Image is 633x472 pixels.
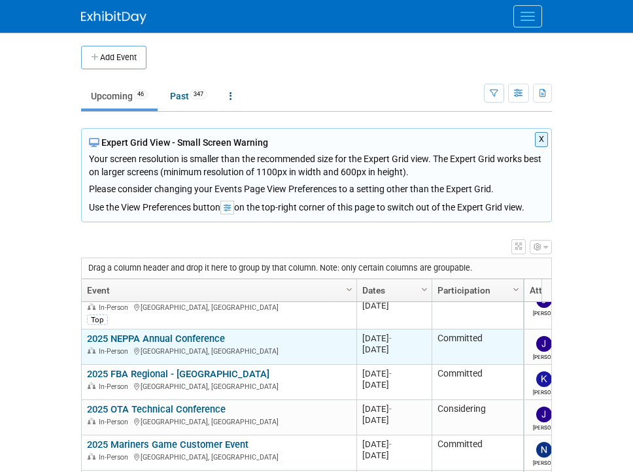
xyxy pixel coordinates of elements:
img: Judd Bartley [536,407,552,422]
div: Nate Derbyshire [533,458,556,466]
span: Column Settings [511,284,521,295]
span: In-Person [99,453,132,462]
div: [DATE] [362,450,426,461]
span: - [389,439,392,449]
span: - [389,369,392,379]
span: Column Settings [344,284,354,295]
span: - [389,333,392,343]
img: ExhibitDay [81,11,146,24]
img: In-Person Event [88,453,95,460]
a: Past347 [160,84,217,109]
a: Column Settings [418,279,432,299]
div: John Gautieri [533,352,556,360]
a: Column Settings [343,279,357,299]
div: [DATE] [362,300,426,311]
a: Participation [437,279,515,301]
div: Your screen resolution is smaller than the recommended size for the Expert Grid view. The Expert ... [89,149,544,195]
img: In-Person Event [88,382,95,389]
img: In-Person Event [88,303,95,310]
div: [GEOGRAPHIC_DATA], [GEOGRAPHIC_DATA] [87,345,351,356]
img: Nate Derbyshire [536,442,552,458]
td: Committed [432,329,523,365]
span: - [389,404,392,414]
button: Menu [513,5,542,27]
div: [GEOGRAPHIC_DATA], [GEOGRAPHIC_DATA] [87,380,351,392]
img: In-Person Event [88,418,95,424]
a: 2025 NEPPA Annual Conference [87,333,225,345]
span: In-Person [99,347,132,356]
a: Dates [362,279,423,301]
div: [DATE] [362,368,426,379]
img: John Gautieri [536,336,552,352]
div: [DATE] [362,403,426,414]
td: Committed [432,435,523,471]
div: [GEOGRAPHIC_DATA], [GEOGRAPHIC_DATA] [87,301,351,312]
span: 46 [133,90,148,99]
img: Kevin Wilkes [536,371,552,387]
div: Expert Grid View - Small Screen Warning [89,136,544,149]
span: Column Settings [419,284,430,295]
span: In-Person [99,418,132,426]
div: Please consider changing your Events Page View Preferences to a setting other than the Expert Grid. [89,178,544,195]
div: Drag a column header and drop it here to group by that column. Note: only certain columns are gro... [82,258,551,279]
div: [DATE] [362,414,426,426]
div: Judd Bartley [533,422,556,431]
div: Kevin Wilkes [533,387,556,396]
button: X [535,132,549,147]
div: [GEOGRAPHIC_DATA], [GEOGRAPHIC_DATA] [87,451,351,462]
span: 347 [190,90,207,99]
div: [DATE] [362,333,426,344]
div: [DATE] [362,439,426,450]
div: [DATE] [362,379,426,390]
a: 2025 FBA Regional - [GEOGRAPHIC_DATA] [87,368,269,380]
div: [DATE] [362,344,426,355]
img: In-Person Event [88,347,95,354]
div: Jon Schatz [533,308,556,316]
a: Upcoming46 [81,84,158,109]
a: 2025 Mariners Game Customer Event [87,439,248,450]
td: Considering [432,400,523,435]
a: Event [87,279,348,301]
td: Committed [432,286,523,329]
a: Column Settings [509,279,524,299]
div: Top [87,314,108,325]
span: In-Person [99,303,132,312]
td: Committed [432,365,523,400]
div: [GEOGRAPHIC_DATA], [GEOGRAPHIC_DATA] [87,416,351,427]
a: 2025 OTA Technical Conference [87,403,226,415]
div: Use the View Preferences button on the top-right corner of this page to switch out of the Expert ... [89,195,544,214]
span: In-Person [99,382,132,391]
button: Add Event [81,46,146,69]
